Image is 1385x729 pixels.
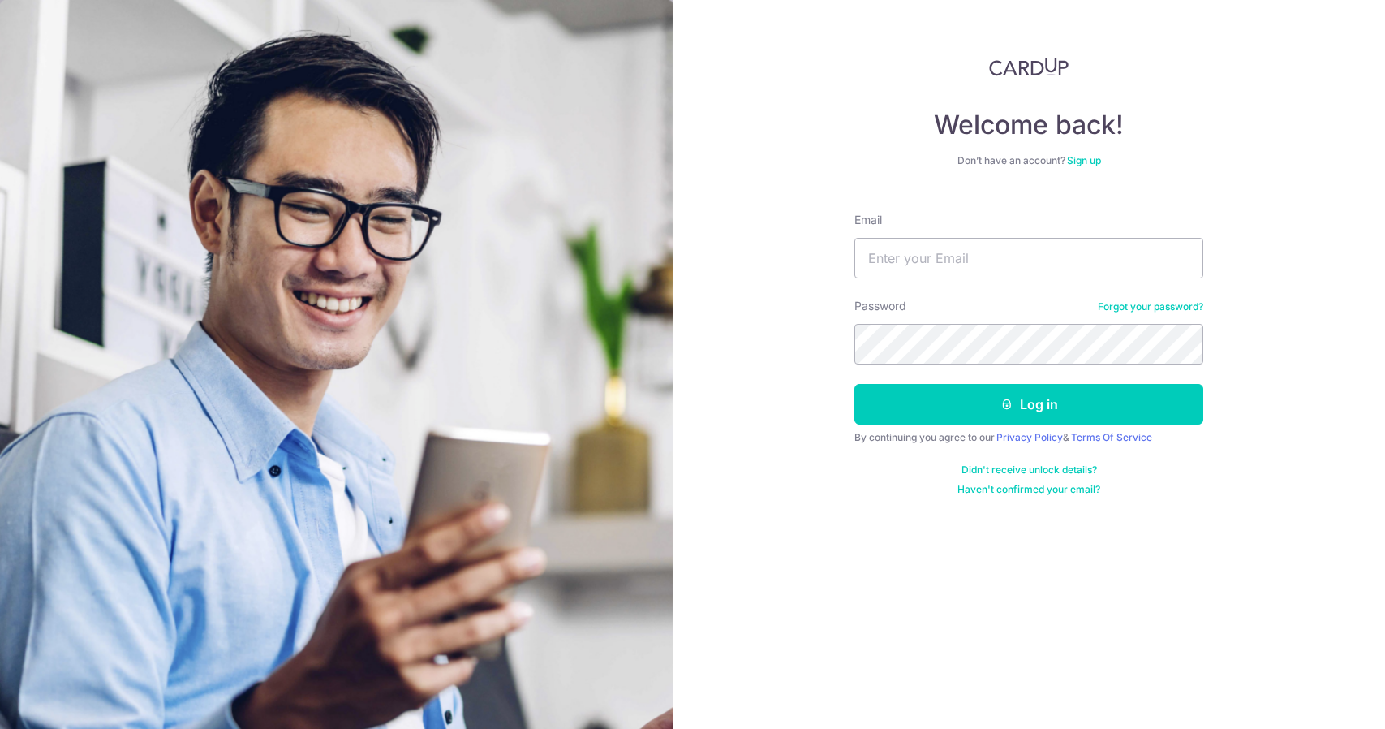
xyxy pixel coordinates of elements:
[854,431,1203,444] div: By continuing you agree to our &
[989,57,1069,76] img: CardUp Logo
[961,464,1097,477] a: Didn't receive unlock details?
[854,212,882,228] label: Email
[854,154,1203,167] div: Don’t have an account?
[854,109,1203,141] h4: Welcome back!
[996,431,1063,443] a: Privacy Policy
[1067,154,1101,166] a: Sign up
[854,298,906,314] label: Password
[1071,431,1152,443] a: Terms Of Service
[1098,300,1203,313] a: Forgot your password?
[957,483,1100,496] a: Haven't confirmed your email?
[854,238,1203,278] input: Enter your Email
[854,384,1203,425] button: Log in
